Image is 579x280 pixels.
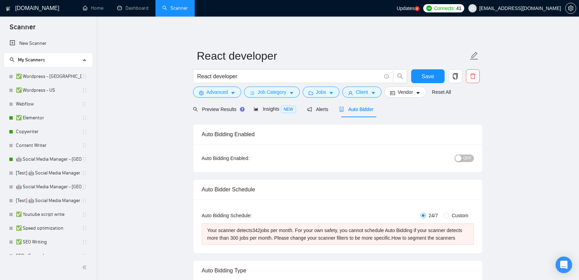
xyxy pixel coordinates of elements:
span: holder [82,212,87,217]
a: ✅ Elementor [16,111,82,125]
img: upwork-logo.png [426,6,432,11]
li: ✅ Youtube script write [4,208,92,221]
span: search [193,107,198,112]
a: ✅ Wordpress - [GEOGRAPHIC_DATA] [16,70,82,83]
button: delete [466,69,480,83]
span: Alerts [307,107,328,112]
span: My Scanners [10,57,45,63]
li: ✅ Wordpress - Europe [4,70,92,83]
span: copy [449,73,462,79]
img: logo [6,3,11,14]
div: Tooltip anchor [239,106,245,112]
li: [Test] 🤖 Social Media Manager - Europe [4,166,92,180]
button: search [393,69,407,83]
button: settingAdvancedcaret-down [193,87,241,98]
a: ✅ Speed optimization [16,221,82,235]
span: Client [356,88,368,96]
span: caret-down [416,90,420,96]
a: How to segment the scanners [392,235,455,241]
a: [Test] 🤖 Social Media Manager - [GEOGRAPHIC_DATA] [16,194,82,208]
a: ✅ Wordpress - US [16,83,82,97]
div: Auto Bidding Enabled [202,124,474,144]
span: Custom [449,212,471,219]
span: Advanced [206,88,228,96]
span: info-circle [384,74,389,79]
li: ✅ Elementor [4,111,92,125]
span: edit [470,51,479,60]
span: holder [82,239,87,245]
a: New Scanner [10,37,87,50]
span: Jobs [316,88,326,96]
span: 24/7 [426,212,441,219]
div: Open Intercom Messenger [556,257,572,273]
a: ✅ Youtube script write [16,208,82,221]
span: Connects: [434,4,455,12]
button: barsJob Categorycaret-down [244,87,299,98]
a: Content Writer [16,139,82,152]
li: [Test] 🤖 Social Media Manager - America [4,194,92,208]
a: Copywriter [16,125,82,139]
span: user [348,90,353,96]
a: setting [565,6,576,11]
span: holder [82,226,87,231]
li: ✅ Speed optimization [4,221,92,235]
a: ✅ SEO Writing [16,235,82,249]
span: holder [82,198,87,203]
span: caret-down [329,90,334,96]
button: setting [565,3,576,14]
a: Reset All [432,88,451,96]
li: ✅ SEO Writing [4,235,92,249]
li: ✅ Wordpress - US [4,83,92,97]
span: holder [82,129,87,134]
a: 🤖 Social Media Manager - [GEOGRAPHIC_DATA] [16,180,82,194]
span: search [394,73,407,79]
a: Webflow [16,97,82,111]
text: 5 [416,7,418,10]
span: holder [82,74,87,79]
span: user [470,6,475,11]
div: Auto Bidder Schedule [202,180,474,199]
span: Updates [397,6,415,11]
span: search [10,57,14,62]
span: Insights [254,106,296,112]
span: idcard [390,90,395,96]
span: holder [82,170,87,176]
li: 🤖 Social Media Manager - America [4,180,92,194]
span: OFF [463,154,471,162]
span: folder [308,90,313,96]
input: Search Freelance Jobs... [197,72,381,81]
span: holder [82,101,87,107]
span: setting [566,6,576,11]
li: New Scanner [4,37,92,50]
span: robot [339,107,344,112]
span: My Scanners [18,57,45,63]
span: holder [82,143,87,148]
span: caret-down [231,90,235,96]
span: Save [421,72,434,81]
span: double-left [82,264,89,271]
button: copy [448,69,462,83]
div: Your scanner detects 342 jobs per month. For your own safety, you cannot schedule Auto Bidding if... [207,227,468,242]
span: holder [82,184,87,190]
span: Vendor [398,88,413,96]
li: SEO - General [4,249,92,263]
span: Auto Bidder [339,107,373,112]
a: searchScanner [162,5,188,11]
span: 41 [456,4,461,12]
span: bars [250,90,255,96]
a: 🤖 Social Media Manager - [GEOGRAPHIC_DATA] [16,152,82,166]
div: Auto Bidding Schedule: [202,212,292,219]
span: holder [82,88,87,93]
li: Webflow [4,97,92,111]
span: Scanner [4,22,41,37]
span: holder [82,115,87,121]
input: Scanner name... [197,47,468,64]
span: setting [199,90,204,96]
button: Save [411,69,445,83]
span: Job Category [257,88,286,96]
span: NEW [281,106,296,113]
button: userClientcaret-down [342,87,382,98]
a: [Test] 🤖 Social Media Manager - [GEOGRAPHIC_DATA] [16,166,82,180]
span: Preview Results [193,107,243,112]
li: Copywriter [4,125,92,139]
